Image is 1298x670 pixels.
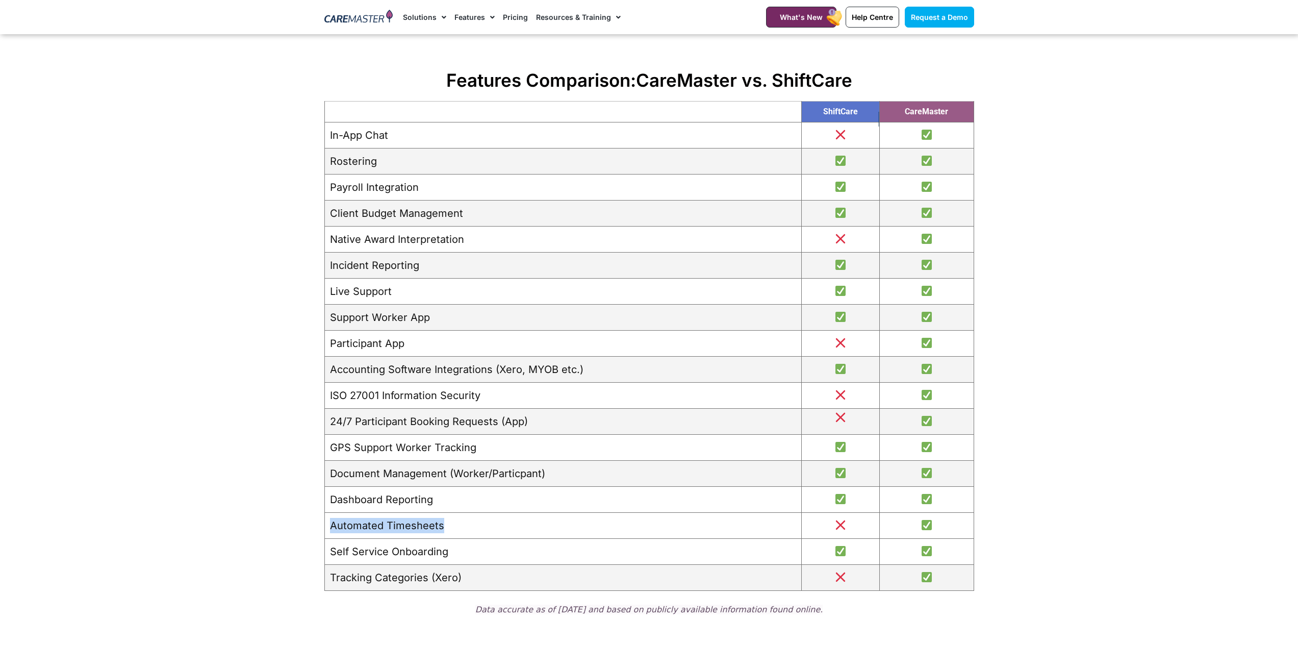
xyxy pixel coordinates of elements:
[324,331,801,357] td: Participant App
[324,461,801,487] td: Document Management (Worker/Particpant)
[835,468,846,478] img: ✅
[922,416,932,426] img: ✅
[922,572,932,582] img: ✅
[324,305,801,331] td: Support Worker App
[922,208,932,218] img: ✅
[922,494,932,504] img: ✅
[324,383,801,409] td: ISO 27001 Information Security
[324,201,801,227] td: Client Budget Management
[922,286,932,296] img: ✅
[922,364,932,374] img: ✅
[475,605,823,614] span: Data accurate as of [DATE] and based on publicly available information found online.
[324,175,801,201] td: Payroll Integration
[835,182,846,192] img: ✅
[324,357,801,383] td: Accounting Software Integrations (Xero, MYOB etc.)
[835,494,846,504] img: ✅
[911,13,968,21] span: Request a Demo
[922,390,932,400] img: ✅
[922,546,932,556] img: ✅
[324,487,801,513] td: Dashboard Reporting
[324,565,801,591] td: Tracking Categories (Xero)
[835,442,846,452] img: ✅
[835,156,846,166] img: ✅
[324,148,801,175] td: Rostering
[324,513,801,539] td: Automated Timesheets
[766,7,836,28] a: What's New
[922,234,932,244] img: ✅
[835,312,846,322] img: ✅
[835,234,846,244] img: ❌
[324,253,801,279] td: Incident Reporting
[324,409,801,435] td: 24/7 Participant Booking Requests (App)
[922,442,932,452] img: ✅
[636,69,852,91] span: CareMaster vs. ShiftCare
[835,364,846,374] img: ✅
[852,13,893,21] span: Help Centre
[835,546,846,556] img: ✅
[835,130,846,140] img: ❌
[905,7,974,28] a: Request a Demo
[922,312,932,322] img: ✅
[324,539,801,565] td: Self Service Onboarding
[922,520,932,530] img: ✅
[922,182,932,192] img: ✅
[324,10,393,25] img: CareMaster Logo
[835,260,846,270] img: ✅
[922,156,932,166] img: ✅
[780,13,823,21] span: What's New
[835,390,846,400] img: ❌
[922,260,932,270] img: ✅
[835,412,846,423] img: ❌
[801,102,879,122] th: ShiftCare
[835,572,846,582] img: ❌
[324,122,801,148] td: In-App Chat
[324,435,801,461] td: GPS Support Worker Tracking
[835,520,846,530] img: ❌
[922,338,932,348] img: ✅
[880,102,974,122] th: CareMaster
[922,468,932,478] img: ✅
[922,130,932,140] img: ✅
[835,338,846,348] img: ❌
[835,286,846,296] img: ✅
[324,279,801,305] td: Live Support
[324,69,974,91] h2: Features Comparison:
[835,208,846,218] img: ✅
[324,227,801,253] td: Native Award Interpretation
[846,7,899,28] a: Help Centre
